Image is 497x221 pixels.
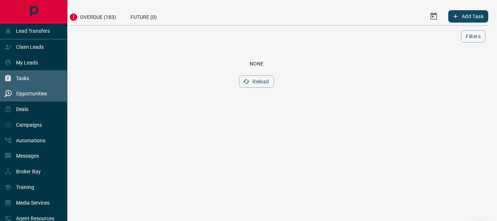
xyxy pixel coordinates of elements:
div: None [33,61,480,67]
button: Reload [239,75,274,88]
button: Filters [461,30,485,43]
button: Add Task [448,10,488,23]
button: Select Date Range [425,8,442,25]
div: Future (0) [123,7,164,25]
div: Overdue (183) [62,7,123,25]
